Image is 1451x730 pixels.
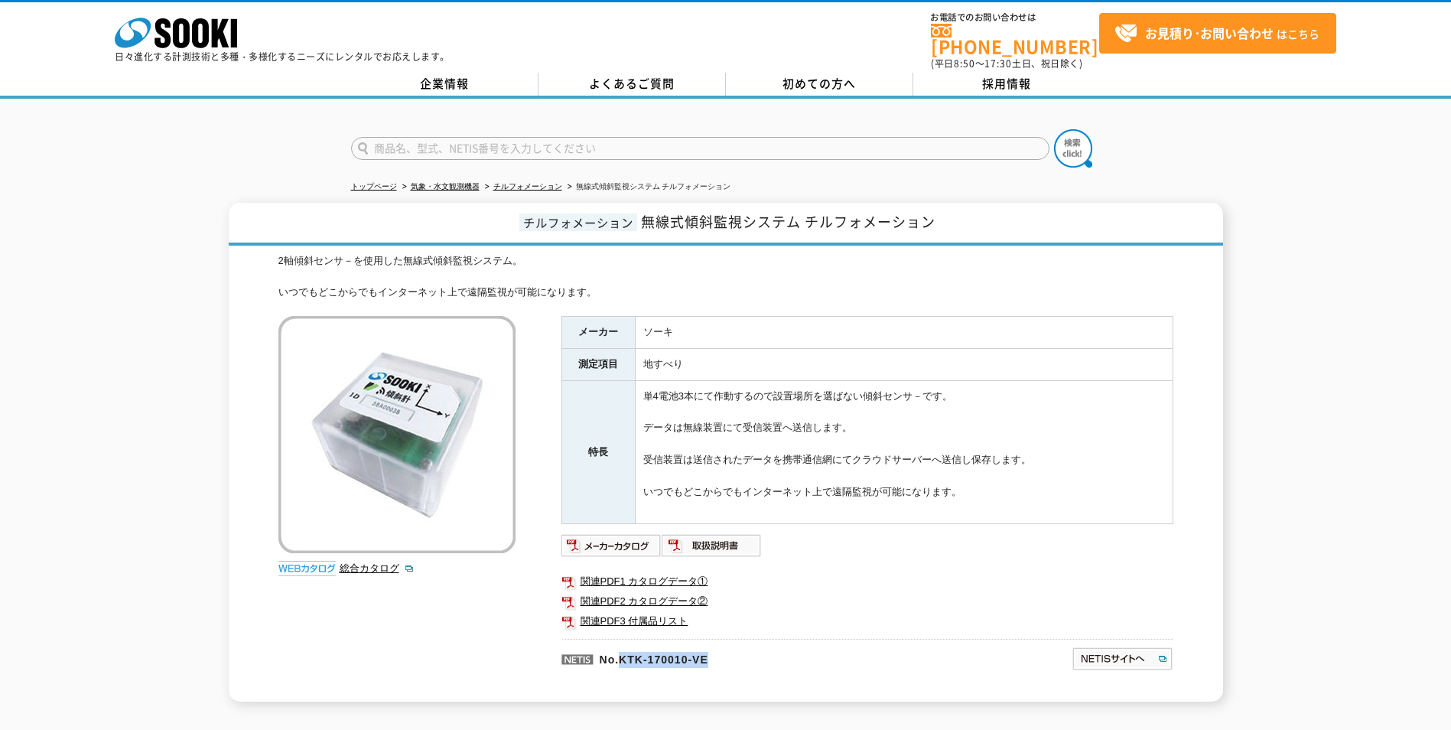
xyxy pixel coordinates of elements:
[561,572,1173,591] a: 関連PDF1 カタログデータ①
[564,179,731,195] li: 無線式傾斜監視システム チルフォメーション
[1099,13,1336,54] a: お見積り･お問い合わせはこちら
[726,73,913,96] a: 初めての方へ
[635,349,1173,381] td: 地すべり
[931,57,1082,70] span: (平日 ～ 土日、祝日除く)
[351,182,397,191] a: トップページ
[1145,24,1274,42] strong: お見積り･お問い合わせ
[954,57,975,70] span: 8:50
[1054,129,1092,168] img: btn_search.png
[278,253,1173,301] div: 2軸傾斜センサ－を使用した無線式傾斜監視システム。 いつでもどこからでもインターネット上で遠隔監視が可能になります。
[561,591,1173,611] a: 関連PDF2 カタログデータ②
[561,380,635,523] th: 特長
[913,73,1101,96] a: 採用情報
[278,316,516,553] img: 無線式傾斜監視システム チルフォメーション
[115,52,450,61] p: 日々進化する計測技術と多種・多様化するニーズにレンタルでお応えします。
[635,380,1173,523] td: 単4電池3本にて作動するので設置場所を選ばない傾斜センサ－です。 データは無線装置にて受信装置へ送信します。 受信装置は送信されたデータを携帯通信網にてクラウドサーバーへ送信し保存します。 いつ...
[1072,647,1173,671] img: NETISサイトへ
[493,182,562,191] a: チルフォメーション
[561,533,662,558] img: メーカーカタログ
[931,13,1099,22] span: お電話でのお問い合わせは
[561,639,924,676] p: No.KTK-170010-VE
[519,213,637,231] span: チルフォメーション
[351,73,538,96] a: 企業情報
[351,137,1049,160] input: 商品名、型式、NETIS番号を入力してください
[561,611,1173,631] a: 関連PDF3 付属品リスト
[635,317,1173,349] td: ソーキ
[1114,22,1319,45] span: はこちら
[782,75,856,92] span: 初めての方へ
[411,182,480,191] a: 気象・水文観測機器
[538,73,726,96] a: よくあるご質問
[278,561,336,576] img: webカタログ
[662,533,762,558] img: 取扱説明書
[561,349,635,381] th: 測定項目
[561,543,662,555] a: メーカーカタログ
[931,24,1099,55] a: [PHONE_NUMBER]
[984,57,1012,70] span: 17:30
[340,562,415,574] a: 総合カタログ
[641,211,935,232] span: 無線式傾斜監視システム チルフォメーション
[561,317,635,349] th: メーカー
[662,543,762,555] a: 取扱説明書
